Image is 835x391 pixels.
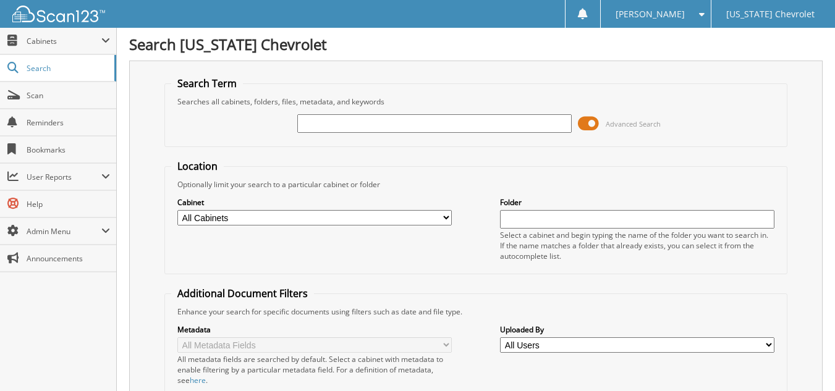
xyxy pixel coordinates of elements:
[190,375,206,385] a: here
[171,306,781,317] div: Enhance your search for specific documents using filters such as date and file type.
[177,324,452,335] label: Metadata
[171,287,314,300] legend: Additional Document Filters
[171,77,243,90] legend: Search Term
[27,90,110,101] span: Scan
[500,197,774,208] label: Folder
[27,172,101,182] span: User Reports
[27,145,110,155] span: Bookmarks
[500,324,774,335] label: Uploaded By
[27,36,101,46] span: Cabinets
[177,197,452,208] label: Cabinet
[177,354,452,385] div: All metadata fields are searched by default. Select a cabinet with metadata to enable filtering b...
[129,34,823,54] h1: Search [US_STATE] Chevrolet
[606,119,661,128] span: Advanced Search
[726,11,815,18] span: [US_STATE] Chevrolet
[12,6,105,22] img: scan123-logo-white.svg
[616,11,685,18] span: [PERSON_NAME]
[27,226,101,237] span: Admin Menu
[27,199,110,209] span: Help
[171,96,781,107] div: Searches all cabinets, folders, files, metadata, and keywords
[500,230,774,261] div: Select a cabinet and begin typing the name of the folder you want to search in. If the name match...
[27,117,110,128] span: Reminders
[171,179,781,190] div: Optionally limit your search to a particular cabinet or folder
[171,159,224,173] legend: Location
[27,63,108,74] span: Search
[27,253,110,264] span: Announcements
[773,332,835,391] iframe: Chat Widget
